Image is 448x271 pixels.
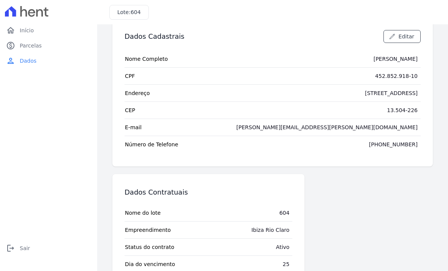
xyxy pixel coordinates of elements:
span: CEP [125,106,135,114]
i: person [6,56,15,65]
div: 13.504-226 [387,106,418,114]
span: Empreendimento [125,226,171,234]
span: CPF [125,72,135,80]
h3: Dados Contratuais [125,188,188,197]
a: Editar [383,30,421,43]
a: personDados [3,53,94,68]
div: Ativo [276,243,290,251]
a: [PHONE_NUMBER] [369,141,418,147]
div: [STREET_ADDRESS] [365,89,418,97]
span: Número de Telefone [125,141,178,148]
a: paidParcelas [3,38,94,53]
div: 604 [279,209,290,217]
h3: Lote: [117,8,141,16]
i: home [6,26,15,35]
span: Sair [20,244,30,252]
span: Dados [20,57,36,65]
div: 452.852.918-10 [375,72,418,80]
span: 604 [131,9,141,15]
div: Ibiza Rio Claro [251,226,289,234]
a: homeInício [3,23,94,38]
span: Status do contrato [125,243,174,251]
span: Parcelas [20,42,42,49]
i: paid [6,41,15,50]
h3: Dados Cadastrais [125,32,185,41]
div: 25 [283,260,290,268]
div: [PERSON_NAME][EMAIL_ADDRESS][PERSON_NAME][DOMAIN_NAME] [237,124,418,131]
span: Nome do lote [125,209,161,217]
span: Editar [399,33,414,40]
div: [PERSON_NAME] [374,55,418,63]
span: Início [20,27,34,34]
span: Endereço [125,89,150,97]
a: logoutSair [3,241,94,256]
span: E-mail [125,124,142,131]
span: Nome Completo [125,55,168,63]
i: logout [6,244,15,253]
span: Dia do vencimento [125,260,175,268]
